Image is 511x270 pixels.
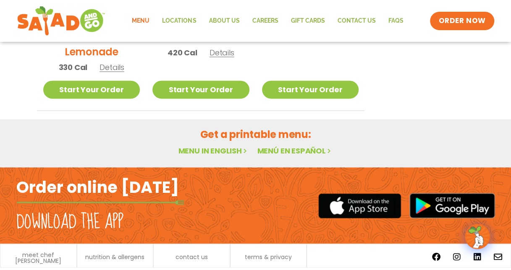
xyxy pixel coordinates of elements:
[438,16,485,26] span: ORDER NOW
[178,145,249,156] a: Menu in English
[126,11,409,31] nav: Menu
[5,252,72,263] a: meet chef [PERSON_NAME]
[59,62,88,73] span: 330 Cal
[168,47,197,58] span: 420 Cal
[85,254,144,260] a: nutrition & allergens
[16,200,184,205] img: fork
[246,11,284,31] a: Careers
[37,127,474,142] h2: Get a printable menu:
[43,80,140,99] a: Start Your Order
[466,225,489,248] img: wpChatIcon
[210,47,234,58] span: Details
[126,11,156,31] a: Menu
[156,11,202,31] a: Locations
[16,210,123,234] h2: Download the app
[382,11,409,31] a: FAQs
[409,193,495,218] img: google_play
[318,192,401,219] img: appstore
[152,80,249,99] a: Start Your Order
[245,254,292,260] a: terms & privacy
[331,11,382,31] a: Contact Us
[262,80,359,99] a: Start Your Order
[176,254,208,260] a: contact us
[17,4,105,38] img: new-SAG-logo-768×292
[202,11,246,31] a: About Us
[284,11,331,31] a: GIFT CARDS
[257,145,333,156] a: Menú en español
[430,12,494,30] a: ORDER NOW
[100,62,124,73] span: Details
[16,177,179,197] h2: Order online [DATE]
